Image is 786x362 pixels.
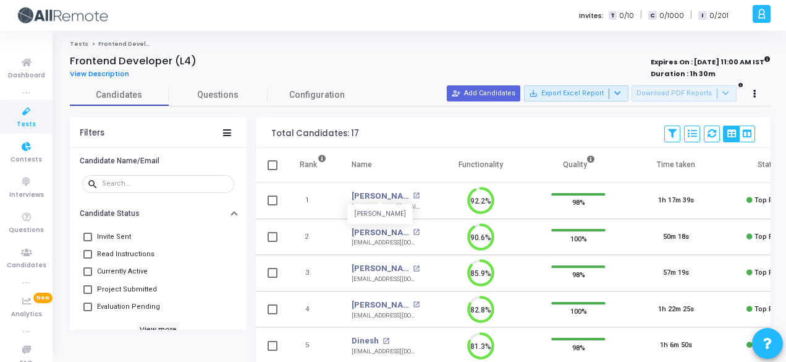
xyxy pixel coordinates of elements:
[572,341,585,353] span: 98%
[7,261,46,271] span: Candidates
[352,226,410,239] a: [PERSON_NAME]
[287,183,339,219] td: 1
[352,275,420,284] div: [EMAIL_ADDRESS][DOMAIN_NAME]
[352,238,420,248] div: [EMAIL_ADDRESS][DOMAIN_NAME]
[352,347,420,356] div: [EMAIL_ADDRESS][DOMAIN_NAME]
[648,11,656,20] span: C
[287,148,339,183] th: Rank
[413,229,420,236] mat-icon: open_in_new
[137,322,180,336] h6: View more
[70,40,771,48] nav: breadcrumb
[70,40,88,48] a: Tests
[70,70,138,78] a: View Description
[352,311,420,321] div: [EMAIL_ADDRESS][DOMAIN_NAME]
[70,88,169,101] span: Candidates
[33,293,53,303] span: New
[660,340,692,351] div: 1h 6m 50s
[17,119,36,130] span: Tests
[97,300,160,314] span: Evaluation Pending
[572,269,585,281] span: 98%
[524,85,628,101] button: Export Excel Report
[452,89,460,98] mat-icon: person_add_alt
[70,151,247,170] button: Candidate Name/Email
[15,3,108,28] img: logo
[352,158,372,171] div: Name
[9,225,44,236] span: Questions
[632,85,737,101] button: Download PDF Reports
[70,69,129,79] span: View Description
[657,158,695,171] div: Time taken
[651,69,716,79] strong: Duration : 1h 30m
[169,88,268,101] span: Questions
[413,265,420,272] mat-icon: open_in_new
[347,205,413,224] div: [PERSON_NAME]
[413,301,420,308] mat-icon: open_in_new
[11,309,42,320] span: Analytics
[413,192,420,199] mat-icon: open_in_new
[102,180,229,187] input: Search...
[70,204,247,223] button: Candidate Status
[640,9,642,22] span: |
[432,148,530,183] th: Functionality
[80,157,159,166] h6: Candidate Name/Email
[289,88,345,101] span: Configuration
[658,304,694,315] div: 1h 22m 25s
[11,155,42,165] span: Contests
[287,291,339,328] td: 4
[572,196,585,209] span: 98%
[352,262,410,275] a: [PERSON_NAME]
[87,178,102,189] mat-icon: search
[619,11,634,21] span: 0/10
[352,202,420,212] div: [PERSON_NAME][EMAIL_ADDRESS][DOMAIN_NAME]
[352,190,410,202] a: [PERSON_NAME]
[529,89,538,98] mat-icon: save_alt
[352,335,379,347] a: Dinesh
[287,219,339,256] td: 2
[651,54,771,67] strong: Expires On : [DATE] 11:00 AM IST
[570,232,587,244] span: 100%
[609,11,617,20] span: T
[9,190,44,200] span: Interviews
[698,11,706,20] span: I
[97,230,131,244] span: Invite Sent
[530,148,627,183] th: Quality
[663,232,689,243] div: 50m 18s
[382,338,389,345] mat-icon: open_in_new
[352,299,410,311] a: [PERSON_NAME]
[570,305,587,317] span: 100%
[271,129,359,139] div: Total Candidates: 17
[8,71,45,81] span: Dashboard
[658,196,694,206] div: 1h 17m 39s
[80,128,104,138] div: Filters
[663,268,689,278] div: 57m 19s
[659,11,684,21] span: 0/1000
[709,11,729,21] span: 0/201
[287,255,339,291] td: 3
[70,55,196,67] h4: Frontend Developer (L4)
[98,40,174,48] span: Frontend Developer (L4)
[579,11,604,21] label: Invites:
[723,126,755,142] div: View Options
[97,282,157,297] span: Project Submitted
[97,247,154,262] span: Read Instructions
[97,264,148,279] span: Currently Active
[690,9,692,22] span: |
[80,209,140,218] h6: Candidate Status
[447,85,520,101] button: Add Candidates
